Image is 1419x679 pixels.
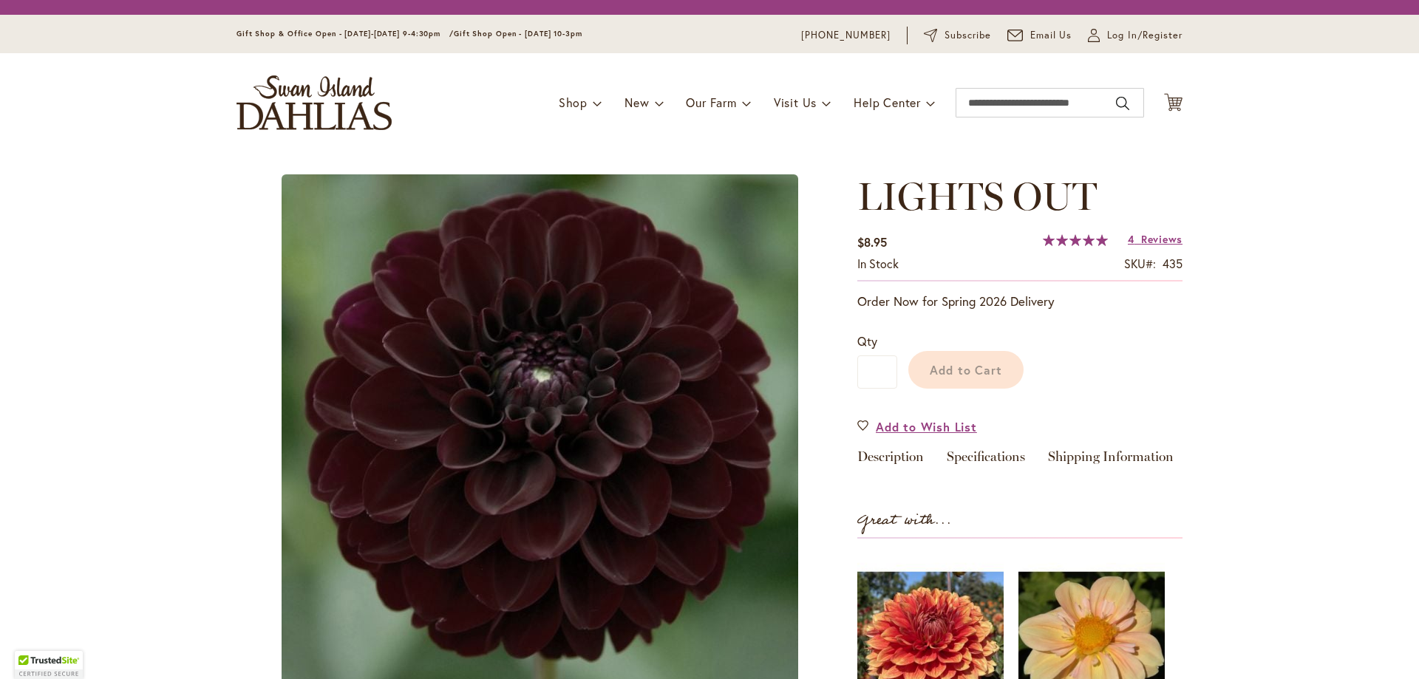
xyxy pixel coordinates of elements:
a: Description [857,450,924,471]
a: store logo [236,75,392,130]
div: 435 [1163,256,1182,273]
div: Detailed Product Info [857,450,1182,471]
span: New [625,95,649,110]
div: Availability [857,256,899,273]
strong: Great with... [857,508,952,533]
button: Search [1116,92,1129,115]
a: Log In/Register [1088,28,1182,43]
div: 100% [1043,234,1108,246]
span: $8.95 [857,234,887,250]
span: Visit Us [774,95,817,110]
span: Gift Shop Open - [DATE] 10-3pm [454,29,582,38]
span: Reviews [1141,232,1182,246]
span: Gift Shop & Office Open - [DATE]-[DATE] 9-4:30pm / [236,29,454,38]
span: Help Center [854,95,921,110]
span: Add to Wish List [876,418,977,435]
strong: SKU [1124,256,1156,271]
a: Email Us [1007,28,1072,43]
a: [PHONE_NUMBER] [801,28,891,43]
span: Log In/Register [1107,28,1182,43]
span: Our Farm [686,95,736,110]
span: Shop [559,95,588,110]
span: Qty [857,333,877,349]
a: Specifications [947,450,1025,471]
span: Subscribe [945,28,991,43]
div: TrustedSite Certified [15,651,83,679]
a: Add to Wish List [857,418,977,435]
span: 4 [1128,232,1134,246]
a: Subscribe [924,28,991,43]
span: In stock [857,256,899,271]
span: LIGHTS OUT [857,173,1097,219]
p: Order Now for Spring 2026 Delivery [857,293,1182,310]
a: 4 Reviews [1128,232,1182,246]
span: Email Us [1030,28,1072,43]
a: Shipping Information [1048,450,1174,471]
